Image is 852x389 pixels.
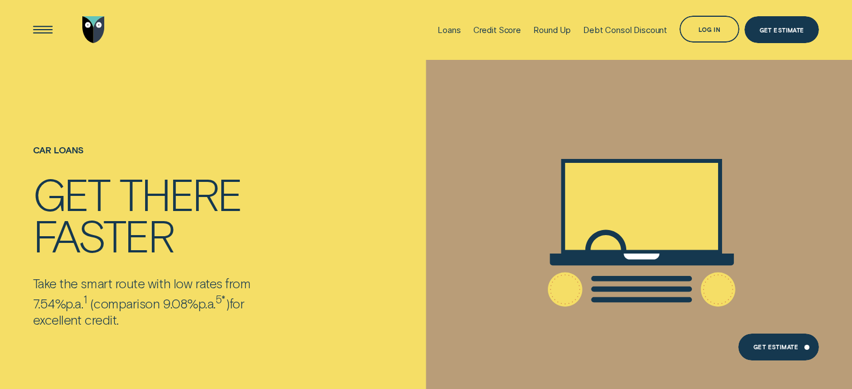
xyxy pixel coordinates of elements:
a: Get Estimate [744,16,819,43]
div: Get [33,172,109,214]
div: Round Up [533,25,571,35]
div: Debt Consol Discount [583,25,667,35]
div: there [119,172,241,214]
div: faster [33,214,173,255]
img: Wisr [82,16,105,43]
span: Per Annum [198,296,216,311]
a: Get Estimate [738,334,819,360]
sup: 1 [83,293,87,306]
div: Loans [437,25,460,35]
p: Take the smart route with low rates from 7.54% comparison 9.08% for excellent credit. [33,275,292,327]
div: Credit Score [473,25,521,35]
span: Per Annum [66,296,83,311]
span: ( [90,296,94,311]
span: ) [226,296,230,311]
span: p.a. [66,296,83,311]
button: Open Menu [29,16,56,43]
h1: Car loans [33,145,292,172]
h4: Get there faster [33,172,292,256]
button: Log in [679,16,739,43]
span: p.a. [198,296,216,311]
